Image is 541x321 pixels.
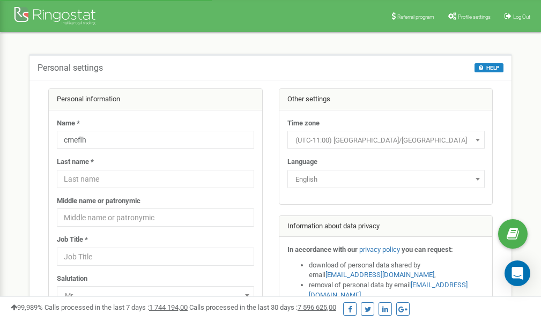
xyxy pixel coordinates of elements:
span: Mr. [57,286,254,304]
label: Time zone [287,118,320,129]
span: (UTC-11:00) Pacific/Midway [287,131,485,149]
label: Language [287,157,317,167]
span: (UTC-11:00) Pacific/Midway [291,133,481,148]
label: Job Title * [57,235,88,245]
label: Last name * [57,157,94,167]
div: Information about data privacy [279,216,493,237]
a: [EMAIL_ADDRESS][DOMAIN_NAME] [325,271,434,279]
span: Calls processed in the last 7 days : [45,303,188,311]
a: privacy policy [359,245,400,253]
span: English [287,170,485,188]
input: Middle name or patronymic [57,208,254,227]
div: Other settings [279,89,493,110]
label: Middle name or patronymic [57,196,140,206]
span: Log Out [513,14,530,20]
u: 1 744 194,00 [149,303,188,311]
input: Last name [57,170,254,188]
strong: you can request: [402,245,453,253]
div: Open Intercom Messenger [505,260,530,286]
li: removal of personal data by email , [309,280,485,300]
span: 99,989% [11,303,43,311]
u: 7 596 625,00 [298,303,336,311]
h5: Personal settings [38,63,103,73]
input: Name [57,131,254,149]
span: English [291,172,481,187]
button: HELP [475,63,503,72]
input: Job Title [57,248,254,266]
span: Referral program [397,14,434,20]
span: Profile settings [458,14,491,20]
span: Calls processed in the last 30 days : [189,303,336,311]
div: Personal information [49,89,262,110]
strong: In accordance with our [287,245,358,253]
label: Salutation [57,274,87,284]
span: Mr. [61,288,250,303]
label: Name * [57,118,80,129]
li: download of personal data shared by email , [309,260,485,280]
